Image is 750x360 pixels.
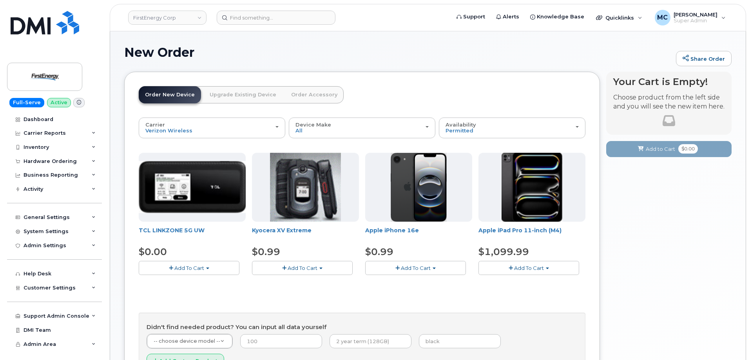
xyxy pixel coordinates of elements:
button: Add To Cart [478,261,579,275]
img: ipad_pro_11_m4.png [502,153,562,222]
span: $1,099.99 [478,246,529,257]
span: Add To Cart [174,265,204,271]
div: Apple iPad Pro 11-inch (M4) [478,226,585,242]
span: Device Make [295,121,331,128]
span: $0.99 [252,246,280,257]
button: Add To Cart [365,261,466,275]
img: iphone16e.png [391,153,447,222]
img: xvextreme.gif [270,153,341,222]
p: Choose product from the left side and you will see the new item here. [613,93,725,111]
span: Add To Cart [401,265,431,271]
span: Carrier [145,121,165,128]
input: 100 [240,334,322,348]
span: Verizon Wireless [145,127,192,134]
a: Kyocera XV Extreme [252,227,312,234]
div: TCL LINKZONE 5G UW [139,226,246,242]
a: Upgrade Existing Device [203,86,283,103]
button: Add To Cart [252,261,353,275]
a: Order New Device [139,86,201,103]
h4: Didn't find needed product? You can input all data yourself [147,324,578,331]
a: TCL LINKZONE 5G UW [139,227,205,234]
a: Apple iPad Pro 11-inch (M4) [478,227,562,234]
button: Availability Permitted [439,118,585,138]
a: Order Accessory [285,86,344,103]
a: -- choose device model -- [147,334,232,348]
span: Permitted [446,127,473,134]
img: linkzone5g.png [139,161,246,213]
button: Add to Cart $0.00 [606,141,732,157]
input: 2 year term (128GB) [330,334,411,348]
span: $0.00 [139,246,167,257]
a: Share Order [676,51,732,67]
div: Kyocera XV Extreme [252,226,359,242]
button: Carrier Verizon Wireless [139,118,285,138]
iframe: Messenger Launcher [716,326,744,354]
button: Device Make All [289,118,435,138]
span: All [295,127,303,134]
span: $0.00 [678,144,698,154]
input: black [419,334,501,348]
span: Availability [446,121,476,128]
span: $0.99 [365,246,393,257]
h1: New Order [124,45,672,59]
button: Add To Cart [139,261,239,275]
a: Apple iPhone 16e [365,227,419,234]
span: Add To Cart [514,265,544,271]
span: Add to Cart [646,145,675,153]
h4: Your Cart is Empty! [613,76,725,87]
span: Add To Cart [288,265,317,271]
div: Apple iPhone 16e [365,226,472,242]
span: -- choose device model -- [154,338,220,344]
